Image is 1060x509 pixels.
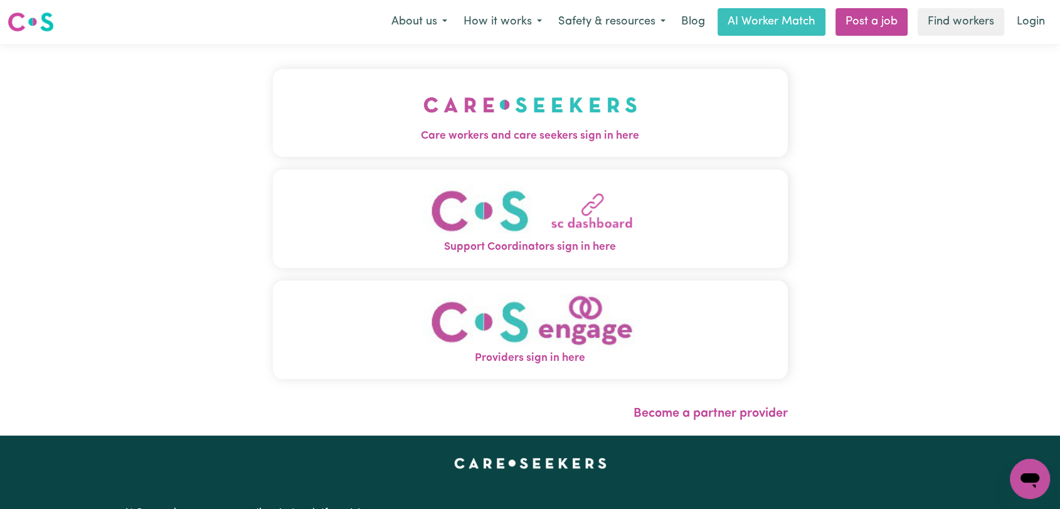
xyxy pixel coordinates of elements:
[383,9,455,35] button: About us
[718,8,825,36] a: AI Worker Match
[550,9,674,35] button: Safety & resources
[273,281,788,379] button: Providers sign in here
[674,8,713,36] a: Blog
[1010,459,1050,499] iframe: Button to launch messaging window
[273,69,788,157] button: Care workers and care seekers sign in here
[454,458,607,468] a: Careseekers home page
[1009,8,1052,36] a: Login
[273,350,788,367] span: Providers sign in here
[918,8,1004,36] a: Find workers
[835,8,908,36] a: Post a job
[455,9,550,35] button: How it works
[633,407,788,420] a: Become a partner provider
[8,8,54,36] a: Careseekers logo
[8,11,54,33] img: Careseekers logo
[273,169,788,268] button: Support Coordinators sign in here
[273,239,788,255] span: Support Coordinators sign in here
[273,128,788,144] span: Care workers and care seekers sign in here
